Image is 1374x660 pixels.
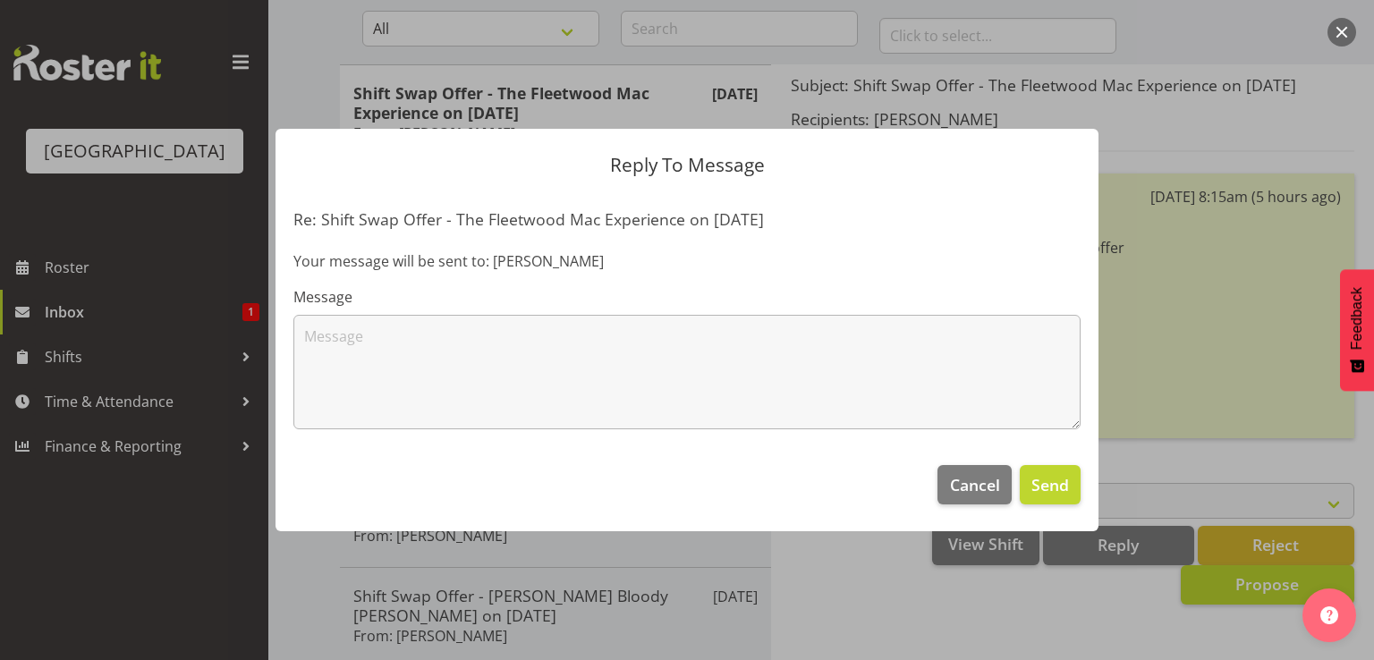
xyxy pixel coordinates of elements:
p: Your message will be sent to: [PERSON_NAME] [293,250,1081,272]
h5: Re: Shift Swap Offer - The Fleetwood Mac Experience on [DATE] [293,209,1081,229]
p: Reply To Message [293,156,1081,174]
span: Send [1031,473,1069,496]
button: Feedback - Show survey [1340,269,1374,391]
span: Feedback [1349,287,1365,350]
button: Cancel [937,465,1011,504]
label: Message [293,286,1081,308]
img: help-xxl-2.png [1320,606,1338,624]
button: Send [1020,465,1081,504]
span: Cancel [950,473,1000,496]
